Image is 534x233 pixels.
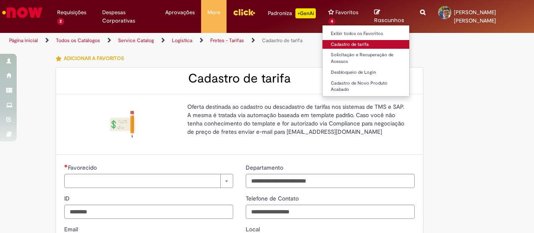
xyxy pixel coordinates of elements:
[172,37,192,44] a: Logistica
[295,8,316,18] p: +GenAi
[246,205,415,219] input: Telefone de Contato
[262,37,302,44] a: Cadastro de tarifa
[109,111,136,138] img: Cadastro de tarifa
[102,8,153,25] span: Despesas Corporativas
[322,25,410,97] ul: Favoritos
[64,225,80,233] span: Email
[6,33,350,48] ul: Trilhas de página
[322,40,414,49] a: Cadastro de tarifa
[56,37,100,44] a: Todos os Catálogos
[64,72,415,85] h2: Cadastro de tarifa
[165,8,195,17] span: Aprovações
[64,164,68,168] span: Necessários
[1,4,44,21] img: ServiceNow
[322,68,414,77] a: Desbloqueio de Login
[210,37,244,44] a: Fretes - Tarifas
[9,37,38,44] a: Página inicial
[207,8,220,17] span: More
[55,50,128,67] button: Adicionar a Favoritos
[246,164,285,171] span: Departamento
[246,225,262,233] span: Local
[64,55,124,62] span: Adicionar a Favoritos
[68,164,98,171] span: Necessários - Favorecido
[335,8,358,17] span: Favoritos
[322,50,414,66] a: Solicitação e Recuperação de Acessos
[454,9,496,24] span: [PERSON_NAME] [PERSON_NAME]
[233,6,255,18] img: click_logo_yellow_360x200.png
[57,18,64,25] span: 2
[328,18,335,25] span: 4
[118,37,154,44] a: Service Catalog
[64,195,71,202] span: ID
[246,174,415,188] input: Departamento
[374,16,404,24] span: Rascunhos
[246,195,300,202] span: Telefone de Contato
[374,9,408,24] a: Rascunhos
[64,174,233,188] a: Limpar campo Favorecido
[57,8,86,17] span: Requisições
[268,8,316,18] div: Padroniza
[64,205,233,219] input: ID
[322,29,414,38] a: Exibir todos os Favoritos
[322,79,414,94] a: Cadastro de Novo Produto Acabado
[187,103,408,136] p: Oferta destinada ao cadastro ou descadastro de tarifas nos sistemas de TMS e SAP. A mesma é trata...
